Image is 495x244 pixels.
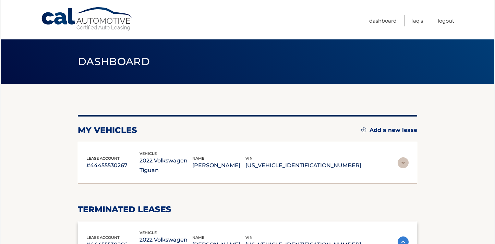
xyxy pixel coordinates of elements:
span: name [192,235,204,240]
a: Add a new lease [361,127,417,134]
img: add.svg [361,127,366,132]
h2: terminated leases [78,204,417,215]
span: vehicle [140,151,157,156]
a: FAQ's [411,15,423,26]
p: 2022 Volkswagen Tiguan [140,156,193,175]
h2: my vehicles [78,125,137,135]
span: lease account [86,235,120,240]
a: Cal Automotive [41,7,133,31]
span: lease account [86,156,120,161]
span: name [192,156,204,161]
a: Logout [438,15,454,26]
img: accordion-rest.svg [398,157,409,168]
span: vin [245,156,253,161]
span: Dashboard [78,55,150,68]
a: Dashboard [369,15,397,26]
span: vin [245,235,253,240]
span: vehicle [140,230,157,235]
p: [PERSON_NAME] [192,161,245,170]
p: #44455530267 [86,161,140,170]
p: [US_VEHICLE_IDENTIFICATION_NUMBER] [245,161,361,170]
